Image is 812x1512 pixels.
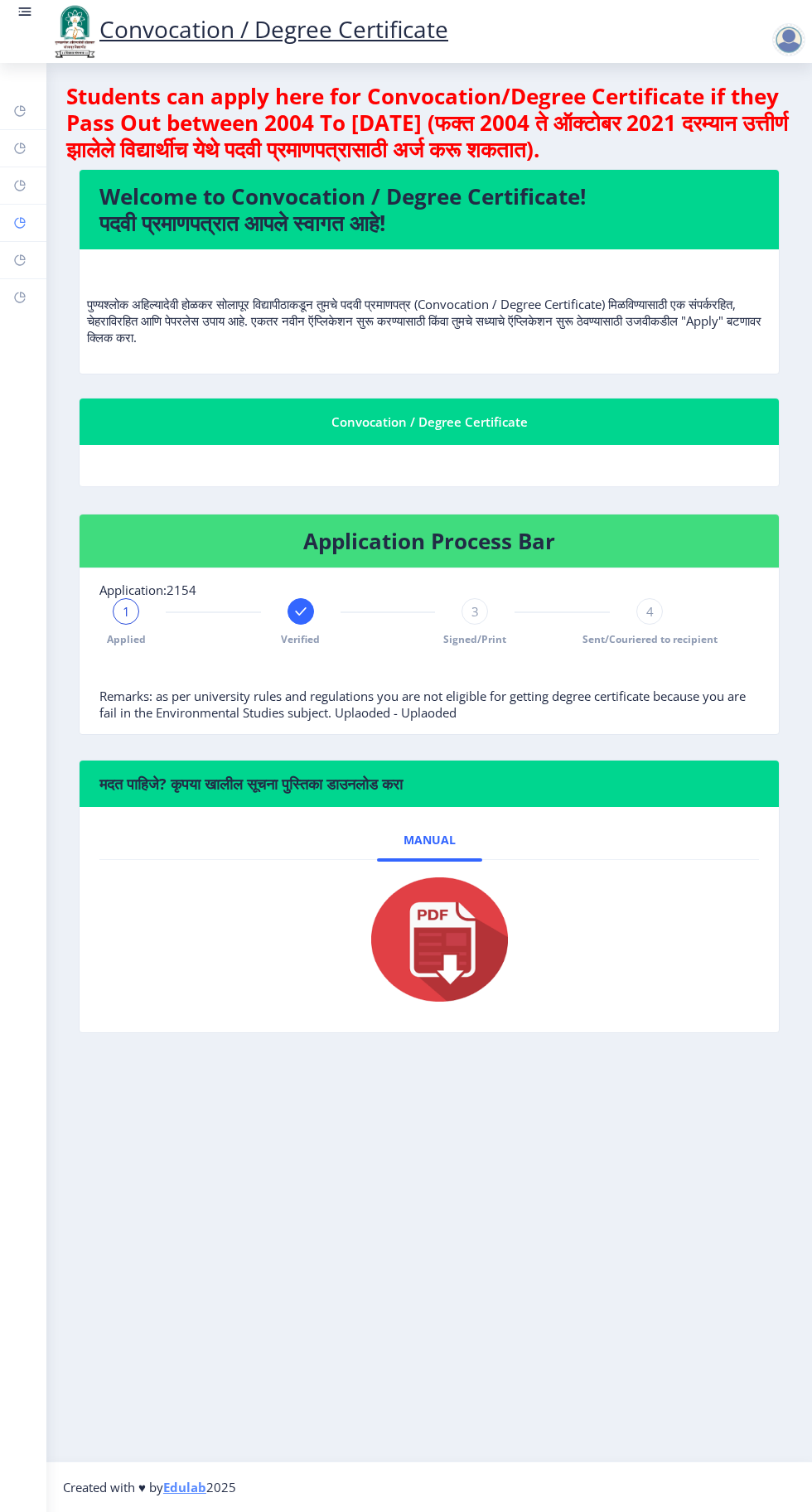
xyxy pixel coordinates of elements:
div: Convocation / Degree Certificate [99,412,759,432]
span: Verified [281,632,320,646]
span: 1 [123,603,130,620]
img: logo [50,3,99,60]
span: Application:2154 [99,582,196,598]
a: Manual [377,820,482,860]
p: पुण्यश्लोक अहिल्यादेवी होळकर सोलापूर विद्यापीठाकडून तुमचे पदवी प्रमाणपत्र (Convocation / Degree C... [87,263,771,345]
span: Sent/Couriered to recipient [582,632,718,646]
span: Remarks: as per university rules and regulations you are not eligible for getting degree certific... [99,688,746,721]
img: pdf.png [346,873,512,1006]
span: Applied [107,632,146,646]
span: 4 [646,603,654,620]
h4: Students can apply here for Convocation/Degree Certificate if they Pass Out between 2004 To [DATE... [66,83,792,162]
a: Edulab [163,1479,206,1495]
span: Created with ♥ by 2025 [63,1479,236,1495]
span: 3 [471,603,479,620]
span: Manual [404,833,456,847]
h4: Application Process Bar [99,528,759,554]
span: Signed/Print [443,632,506,646]
a: Convocation / Degree Certificate [50,13,448,45]
h6: मदत पाहिजे? कृपया खालील सूचना पुस्तिका डाउनलोड करा [99,774,759,794]
h4: Welcome to Convocation / Degree Certificate! पदवी प्रमाणपत्रात आपले स्वागत आहे! [99,183,759,236]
